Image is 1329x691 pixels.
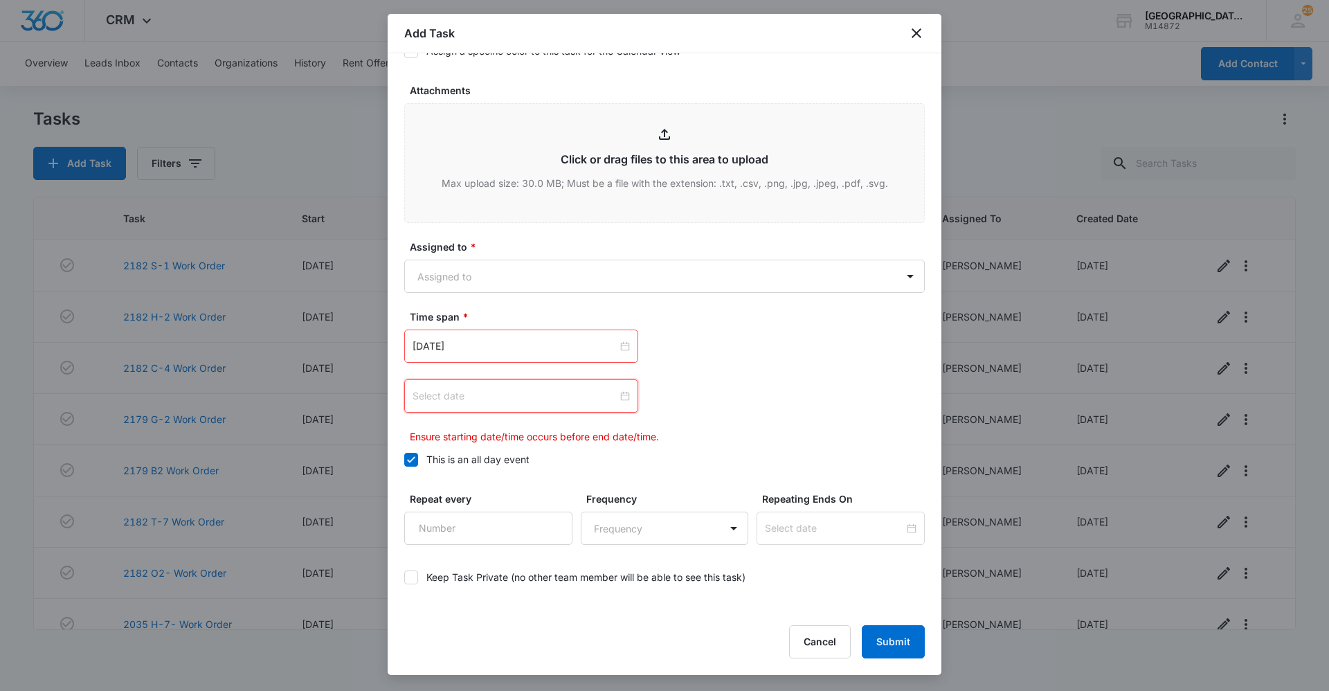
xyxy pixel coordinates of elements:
h1: Add Task [404,25,455,42]
label: Time span [410,309,930,324]
label: Attachments [410,83,930,98]
label: Frequency [586,492,754,506]
label: Assigned to [410,240,930,254]
label: Repeating Ends On [762,492,930,506]
button: Submit [862,625,925,658]
input: Number [404,512,572,545]
input: Oct 10, 2025 [413,339,617,354]
div: Keep Task Private (no other team member will be able to see this task) [426,570,745,584]
label: Remind me [410,609,488,624]
label: Repeat every [410,492,578,506]
p: Ensure starting date/time occurs before end date/time. [410,429,925,444]
button: Cancel [789,625,851,658]
button: close [908,25,925,42]
div: This is an all day event [426,452,530,467]
input: Select date [413,388,617,404]
input: Select date [765,521,904,536]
